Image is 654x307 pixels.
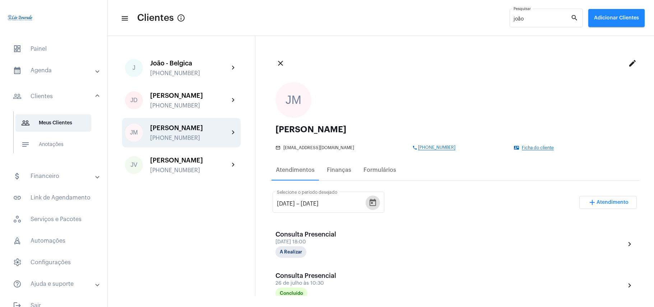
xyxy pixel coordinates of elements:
[4,62,107,79] mat-expansion-panel-header: sidenav iconAgenda
[13,193,22,202] mat-icon: sidenav icon
[514,17,571,22] input: Pesquisar
[301,201,344,207] input: Data do fim
[588,9,645,27] button: Adicionar Clientes
[6,4,34,32] img: 4c910ca3-f26c-c648-53c7-1a2041c6e520.jpg
[13,172,22,180] mat-icon: sidenav icon
[15,114,91,132] span: Meus Clientes
[13,280,22,288] mat-icon: sidenav icon
[21,119,30,127] mat-icon: sidenav icon
[277,201,295,207] input: Data de início
[597,200,629,205] span: Atendimento
[13,92,22,101] mat-icon: sidenav icon
[7,232,100,249] span: Automações
[13,66,96,75] mat-panel-title: Agenda
[275,288,307,299] mat-chip: Concluído
[7,40,100,58] span: Painel
[13,215,22,224] span: sidenav icon
[125,124,143,142] div: JM
[150,70,229,77] div: [PHONE_NUMBER]
[13,172,96,180] mat-panel-title: Financeiro
[13,92,96,101] mat-panel-title: Clientes
[522,146,554,150] span: Ficha do cliente
[4,85,107,108] mat-expansion-panel-header: sidenav iconClientes
[229,161,238,169] mat-icon: chevron_right
[275,281,347,286] div: 26 de julho às 10:30
[363,167,396,173] div: Formulários
[625,281,634,290] mat-icon: chevron_right
[514,145,520,150] mat-icon: contact_mail
[150,157,229,164] div: [PERSON_NAME]
[150,60,229,67] div: João - Belgica
[327,167,351,173] div: Finanças
[594,15,639,20] span: Adicionar Clientes
[13,258,22,267] span: sidenav icon
[275,231,347,238] div: Consulta Presencial
[276,59,285,68] mat-icon: close
[4,275,107,293] mat-expansion-panel-header: sidenav iconAjuda e suporte
[177,14,185,22] mat-icon: Button that displays a tooltip when focused or hovered over
[275,125,634,134] div: [PERSON_NAME]
[229,64,238,72] mat-icon: chevron_right
[13,45,22,53] span: sidenav icon
[150,102,229,109] div: [PHONE_NUMBER]
[275,239,347,245] div: [DATE] 18:00
[418,145,455,150] span: [PHONE_NUMBER]
[174,11,188,25] button: Button that displays a tooltip when focused or hovered over
[13,66,22,75] mat-icon: sidenav icon
[412,145,418,150] mat-icon: phone
[275,145,281,150] mat-icon: mail_outline
[296,201,299,207] span: –
[283,146,354,150] span: [EMAIL_ADDRESS][DOMAIN_NAME]
[571,14,579,22] mat-icon: search
[229,128,238,137] mat-icon: chevron_right
[13,237,22,245] span: sidenav icon
[628,59,637,68] mat-icon: edit
[13,280,96,288] mat-panel-title: Ajuda e suporte
[275,272,347,279] div: Consulta Presencial
[125,156,143,174] div: JV
[150,124,229,132] div: [PERSON_NAME]
[625,240,634,248] mat-icon: chevron_right
[150,135,229,141] div: [PHONE_NUMBER]
[229,96,238,105] mat-icon: chevron_right
[366,196,380,210] button: Open calendar
[579,196,637,209] button: Adicionar Atendimento
[137,12,174,24] span: Clientes
[7,211,100,228] span: Serviços e Pacotes
[4,108,107,163] div: sidenav iconClientes
[15,136,91,153] span: Anotações
[276,167,315,173] div: Atendimentos
[588,198,597,207] mat-icon: add
[275,246,306,258] mat-chip: A Realizar
[125,59,143,77] div: J
[275,82,311,118] div: JM
[121,14,128,23] mat-icon: sidenav icon
[4,168,107,185] mat-expansion-panel-header: sidenav iconFinanceiro
[21,140,30,149] mat-icon: sidenav icon
[150,92,229,99] div: [PERSON_NAME]
[125,91,143,109] div: JD
[7,189,100,206] span: Link de Agendamento
[7,254,100,271] span: Configurações
[150,167,229,174] div: [PHONE_NUMBER]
